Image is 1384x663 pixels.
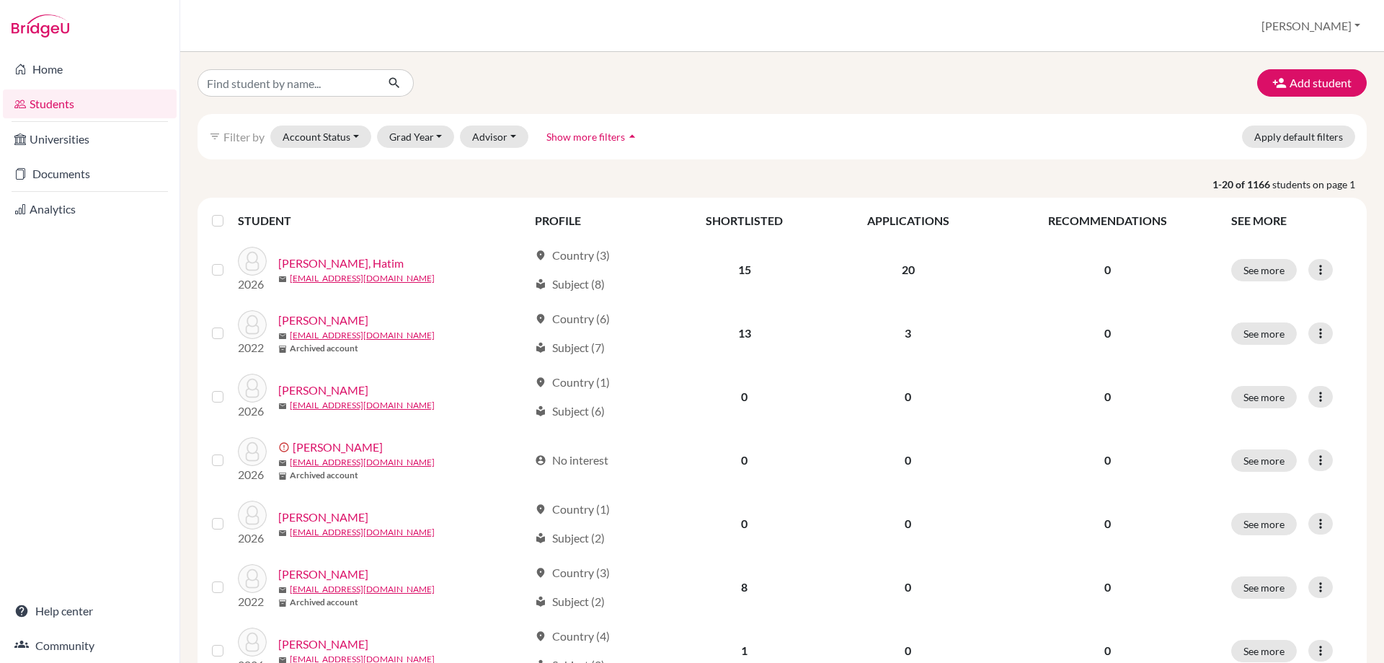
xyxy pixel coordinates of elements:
span: location_on [535,250,546,261]
a: [EMAIL_ADDRESS][DOMAIN_NAME] [290,399,435,412]
span: location_on [535,504,546,515]
span: location_on [535,567,546,579]
span: account_circle [535,455,546,466]
a: [PERSON_NAME] [278,566,368,583]
img: Abdel latif, Leila [238,437,267,466]
div: Subject (7) [535,339,605,356]
span: inventory_2 [278,472,287,480]
td: 13 [665,302,824,365]
span: students on page 1 [1272,177,1367,192]
td: 0 [665,492,824,556]
input: Find student by name... [198,69,376,97]
button: See more [1231,513,1297,535]
div: Country (1) [535,374,610,391]
a: Documents [3,159,177,188]
td: 3 [824,302,992,365]
button: Apply default filters [1242,126,1355,148]
td: 0 [824,556,992,619]
b: Archived account [290,469,358,482]
th: PROFILE [526,203,665,238]
td: 0 [824,365,992,429]
span: error_outline [278,442,293,453]
th: STUDENT [238,203,526,238]
a: [EMAIL_ADDRESS][DOMAIN_NAME] [290,329,435,342]
th: SHORTLISTED [665,203,824,238]
th: RECOMMENDATIONS [993,203,1223,238]
td: 20 [824,238,992,302]
img: Bridge-U [12,14,69,38]
td: 0 [824,492,992,556]
span: local_library [535,596,546,607]
span: mail [278,586,287,594]
img: Aamir, Hatim [238,247,267,276]
td: 8 [665,556,824,619]
a: [EMAIL_ADDRESS][DOMAIN_NAME] [290,456,435,469]
p: 2026 [238,403,267,420]
p: 2026 [238,530,267,547]
button: See more [1231,322,1297,345]
p: 0 [1001,325,1214,342]
div: Country (3) [535,564,610,581]
img: Abdel Latif, Adam [238,501,267,530]
button: Advisor [460,126,528,148]
b: Archived account [290,596,358,609]
a: [PERSON_NAME] [278,382,368,399]
span: local_library [535,532,546,544]
td: 0 [665,429,824,492]
p: 0 [1001,515,1214,532]
button: See more [1231,386,1297,408]
th: SEE MORE [1223,203,1361,238]
img: Abd El Bary, Habiba [238,374,267,403]
i: filter_list [209,131,221,142]
div: Country (4) [535,628,610,645]
img: Abdelaziz, Maryam [238,310,267,339]
span: location_on [535,313,546,325]
a: [EMAIL_ADDRESS][DOMAIN_NAME] [290,526,435,539]
span: mail [278,332,287,341]
span: location_on [535,377,546,388]
div: Country (6) [535,310,610,328]
i: arrow_drop_up [625,129,639,144]
button: Grad Year [377,126,455,148]
a: [PERSON_NAME] [278,509,368,526]
p: 0 [1001,452,1214,469]
button: See more [1231,449,1297,472]
span: local_library [535,405,546,417]
a: Analytics [3,195,177,224]
a: Home [3,55,177,84]
p: 0 [1001,579,1214,596]
p: 0 [1001,642,1214,659]
p: 2026 [238,276,267,293]
div: Subject (2) [535,530,605,547]
span: mail [278,459,287,467]
p: 2026 [238,466,267,483]
a: [PERSON_NAME] [278,636,368,653]
img: Abdel Massih, Georgina [238,564,267,593]
span: Filter by [223,130,265,144]
span: local_library [535,278,546,290]
div: No interest [535,452,608,469]
div: Subject (6) [535,403,605,420]
div: Country (1) [535,501,610,518]
span: inventory_2 [278,599,287,607]
a: [PERSON_NAME] [278,312,368,329]
span: mail [278,402,287,410]
a: Students [3,89,177,118]
img: Abdel-Massih, Nadim [238,628,267,657]
div: Subject (8) [535,276,605,293]
div: Country (3) [535,247,610,264]
a: Community [3,631,177,660]
span: location_on [535,631,546,642]
span: mail [278,529,287,537]
span: Show more filters [546,131,625,143]
a: [PERSON_NAME] [293,439,383,456]
button: Show more filtersarrow_drop_up [534,126,652,148]
strong: 1-20 of 1166 [1212,177,1272,192]
button: Add student [1257,69,1367,97]
span: mail [278,275,287,284]
a: Help center [3,597,177,625]
a: Universities [3,125,177,154]
button: See more [1231,259,1297,281]
button: See more [1231,576,1297,599]
button: See more [1231,640,1297,662]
